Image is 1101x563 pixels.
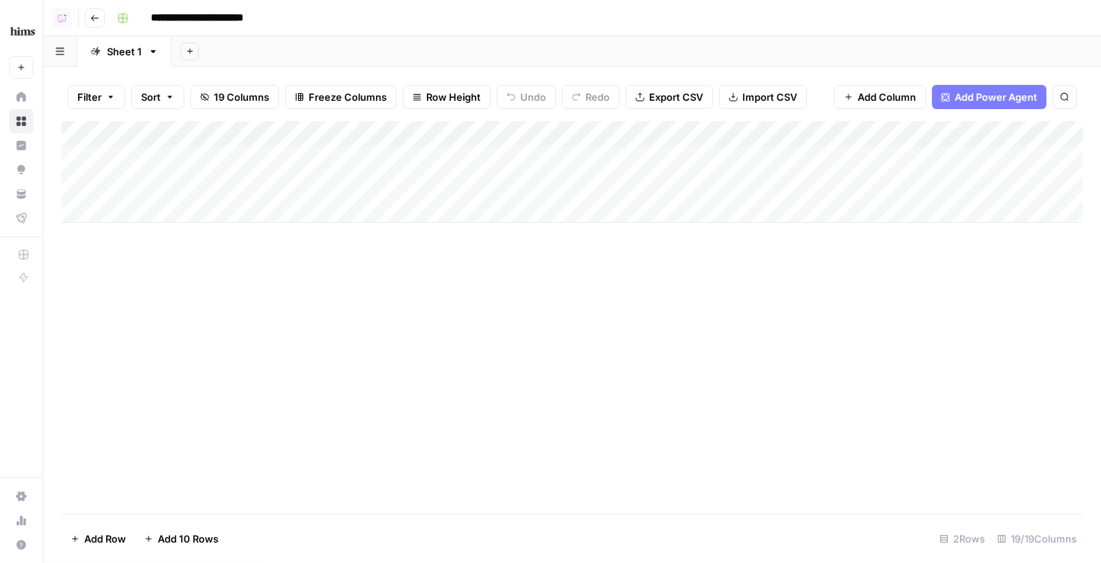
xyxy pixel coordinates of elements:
a: Home [9,85,33,109]
button: Sort [131,85,184,109]
span: Import CSV [742,89,797,105]
a: Flightpath [9,206,33,230]
span: Add Power Agent [955,89,1037,105]
div: 19/19 Columns [991,527,1083,551]
button: Filter [67,85,125,109]
button: Add Power Agent [932,85,1046,109]
button: Import CSV [719,85,807,109]
span: Add Row [84,531,126,546]
button: Add Column [834,85,926,109]
span: Undo [520,89,546,105]
span: Sort [141,89,161,105]
button: Add 10 Rows [135,527,227,551]
span: Add 10 Rows [158,531,218,546]
div: 2 Rows [933,527,991,551]
div: Sheet 1 [107,44,142,59]
button: Freeze Columns [285,85,397,109]
span: Filter [77,89,102,105]
button: Workspace: Hims [9,12,33,50]
img: Hims Logo [9,17,36,45]
button: Row Height [403,85,491,109]
a: Sheet 1 [77,36,171,67]
a: Opportunities [9,158,33,182]
span: Export CSV [649,89,703,105]
a: Insights [9,133,33,158]
button: Add Row [61,527,135,551]
span: Freeze Columns [309,89,387,105]
button: 19 Columns [190,85,279,109]
span: Add Column [858,89,916,105]
a: Settings [9,484,33,508]
button: Export CSV [626,85,713,109]
a: Usage [9,508,33,533]
span: Row Height [426,89,481,105]
a: Your Data [9,182,33,206]
a: Browse [9,109,33,133]
span: 19 Columns [214,89,269,105]
button: Undo [497,85,556,109]
button: Redo [562,85,620,109]
span: Redo [585,89,610,105]
button: Help + Support [9,533,33,557]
